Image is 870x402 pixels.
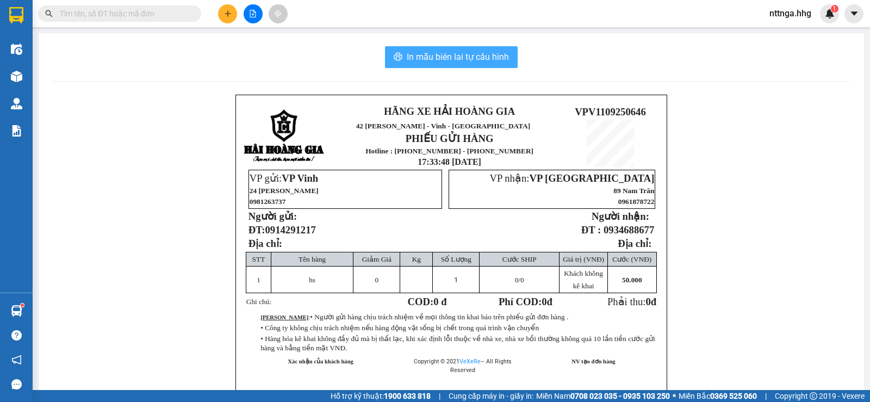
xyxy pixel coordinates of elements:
[224,10,232,17] span: plus
[673,394,676,398] span: ⚪️
[244,109,325,163] img: logo
[529,172,654,184] span: VP [GEOGRAPHIC_DATA]
[575,106,646,117] span: VPV1109250646
[618,238,651,249] strong: Địa chỉ:
[21,304,24,307] sup: 1
[489,172,654,184] span: VP nhận:
[11,355,22,365] span: notification
[218,4,237,23] button: plus
[502,255,537,263] span: Cước SHIP
[612,255,651,263] span: Cước (VNĐ)
[309,276,315,284] span: hs
[581,224,601,236] strong: ĐT :
[844,4,863,23] button: caret-down
[274,10,282,17] span: aim
[384,392,431,400] strong: 1900 633 818
[384,106,515,117] strong: HÃNG XE HẢI HOÀNG GIA
[542,296,546,307] span: 0
[260,324,539,332] span: • Công ty không chịu trách nhiệm nếu hàng động vật sống bị chết trong quá trình vận chuyển
[45,10,53,17] span: search
[299,255,326,263] span: Tên hàng
[35,11,104,34] strong: HÃNG XE HẢI HOÀNG GIA
[362,255,391,263] span: Giảm Giá
[613,187,654,195] span: 89 Nam Trân
[260,314,568,320] span: :
[365,147,533,155] strong: Hotline : [PHONE_NUMBER] - [PHONE_NUMBER]
[250,187,319,195] span: 24 [PERSON_NAME]
[406,133,494,144] strong: PHIẾU GỬI HÀNG
[9,7,23,23] img: logo-vxr
[394,52,402,63] span: printer
[810,392,817,400] span: copyright
[42,79,97,103] strong: PHIẾU GỬI HÀNG
[11,71,22,82] img: warehouse-icon
[439,390,440,402] span: |
[515,276,524,284] span: /0
[849,9,859,18] span: caret-down
[11,125,22,137] img: solution-icon
[454,276,458,284] span: 1
[831,5,838,13] sup: 1
[248,224,316,236] strong: ĐT:
[6,45,25,99] img: logo
[765,390,767,402] span: |
[645,296,650,307] span: 0
[11,98,22,109] img: warehouse-icon
[282,172,318,184] span: VP Vinh
[250,172,318,184] span: VP gửi:
[60,8,188,20] input: Tìm tên, số ĐT hoặc mã đơn
[679,390,757,402] span: Miền Bắc
[564,269,602,290] span: Khách không kê khai
[412,255,421,263] span: Kg
[11,330,22,341] span: question-circle
[536,390,670,402] span: Miền Nam
[248,211,297,222] strong: Người gửi:
[248,238,282,249] span: Địa chỉ:
[710,392,757,400] strong: 0369 525 060
[27,36,106,65] span: 42 [PERSON_NAME] - Vinh - [GEOGRAPHIC_DATA]
[11,44,22,55] img: warehouse-icon
[11,379,22,389] span: message
[515,276,519,284] span: 0
[622,276,642,284] span: 50.000
[592,211,649,222] strong: Người nhận:
[257,276,260,284] span: 1
[433,296,446,307] span: 0 đ
[244,4,263,23] button: file-add
[375,276,379,284] span: 0
[260,335,655,352] span: • Hàng hóa kê khai không đầy đủ mà bị thất lạc, khi xác định lỗi thuộc về nhà xe, nhà xe bồi thườ...
[832,5,836,13] span: 1
[418,157,481,166] span: 17:33:48 [DATE]
[407,50,509,64] span: In mẫu biên lai tự cấu hình
[449,390,533,402] span: Cung cấp máy in - giấy in:
[288,358,353,364] strong: Xác nhận của khách hàng
[246,298,271,306] span: Ghi chú:
[260,314,308,320] strong: [PERSON_NAME]
[414,358,512,374] span: Copyright © 2021 – All Rights Reserved
[356,122,531,130] span: 42 [PERSON_NAME] - Vinh - [GEOGRAPHIC_DATA]
[607,296,656,307] span: Phải thu:
[331,390,431,402] span: Hỗ trợ kỹ thuật:
[651,296,656,307] span: đ
[408,296,447,307] strong: COD:
[249,10,257,17] span: file-add
[571,358,615,364] strong: NV tạo đơn hàng
[570,392,670,400] strong: 0708 023 035 - 0935 103 250
[569,389,617,395] span: [PERSON_NAME]
[459,358,481,365] a: VeXeRe
[252,255,265,263] span: STT
[11,305,22,317] img: warehouse-icon
[499,296,552,307] strong: Phí COD: đ
[385,46,518,68] button: printerIn mẫu biên lai tự cấu hình
[604,224,654,236] span: 0934688677
[761,7,820,20] span: nttnga.hhg
[825,9,835,18] img: icon-new-feature
[563,255,604,263] span: Giá trị (VNĐ)
[441,255,471,263] span: Số Lượng
[618,197,655,206] span: 0961878722
[250,197,286,206] span: 0981263737
[269,4,288,23] button: aim
[310,313,568,321] span: • Người gửi hàng chịu trách nhiệm về mọi thông tin khai báo trên phiếu gửi đơn hàng .
[265,224,316,236] span: 0914291217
